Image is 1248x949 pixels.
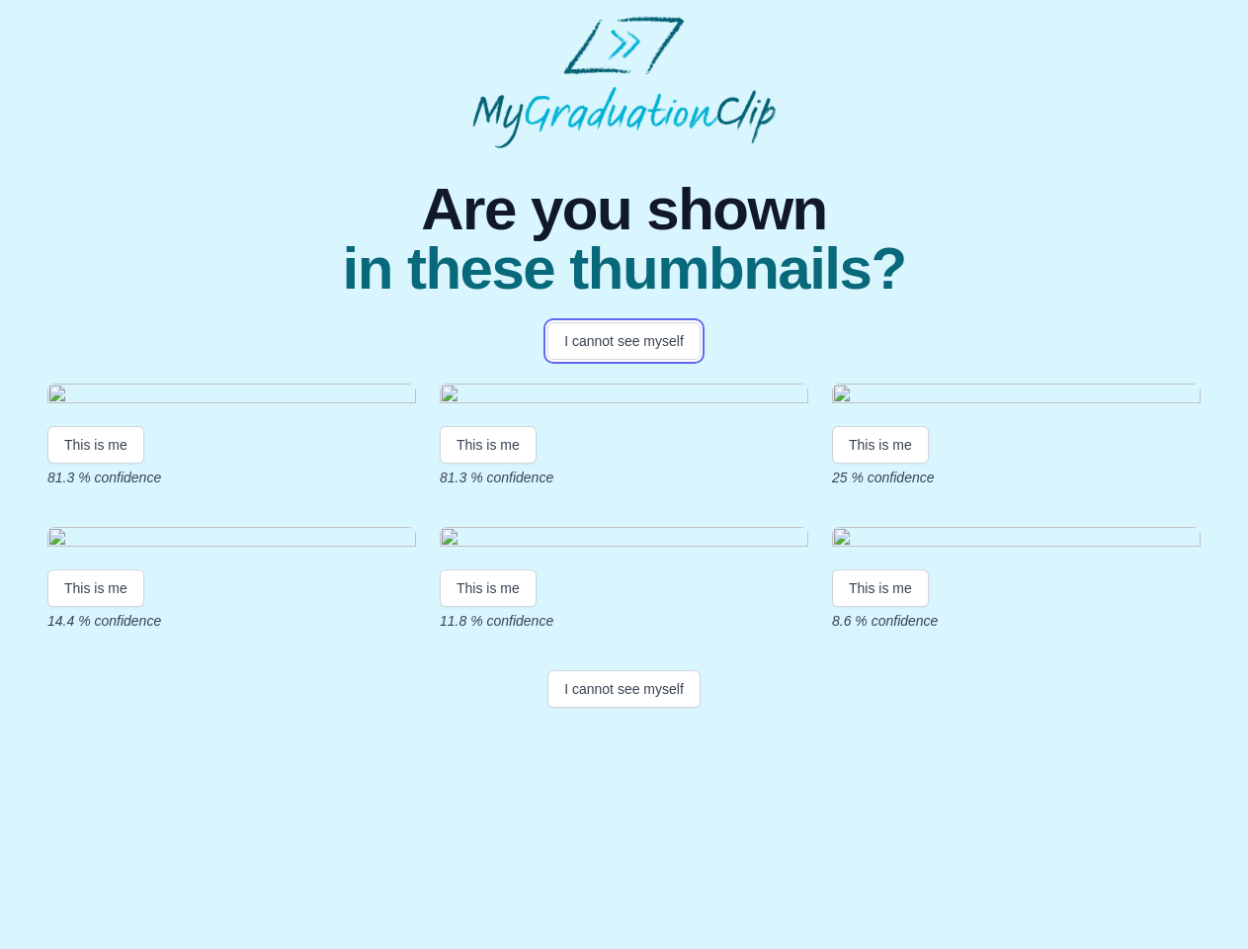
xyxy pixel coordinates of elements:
[832,468,1201,487] p: 25 % confidence
[440,468,808,487] p: 81.3 % confidence
[47,569,144,607] button: This is me
[832,569,929,607] button: This is me
[342,180,905,239] span: Are you shown
[47,426,144,464] button: This is me
[47,611,416,631] p: 14.4 % confidence
[47,527,416,554] img: 8deea47b28f5bc9527b1b33410ee1308011c4ae9.gif
[440,527,808,554] img: 4c0110b608820aa55d8a3526faf62f48b847fd78.gif
[440,426,537,464] button: This is me
[472,16,777,148] img: MyGraduationClip
[440,384,808,410] img: 04360a264ff4d62b2f26fa98ca4390754d102119.gif
[47,384,416,410] img: 1a27e4aa81f31cfc645bae894b27ab57ea1f3f00.gif
[47,468,416,487] p: 81.3 % confidence
[440,611,808,631] p: 11.8 % confidence
[832,384,1201,410] img: 7e7d3cebb5f06fbd5b01b534970ec60d4dde53ea.gif
[547,322,701,360] button: I cannot see myself
[832,611,1201,631] p: 8.6 % confidence
[342,239,905,299] span: in these thumbnails?
[547,670,701,708] button: I cannot see myself
[832,426,929,464] button: This is me
[832,527,1201,554] img: 1094eeb4600f52417daddae2474dcf40b93ae157.gif
[440,569,537,607] button: This is me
